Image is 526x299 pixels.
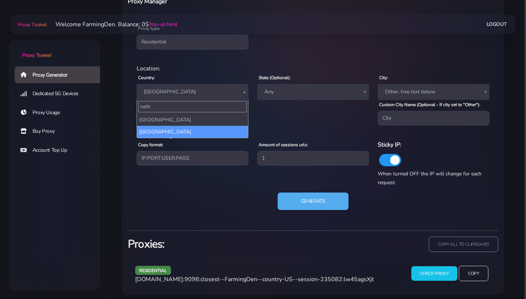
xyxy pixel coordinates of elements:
a: Account Top Up [15,142,106,159]
label: State (Optional): [259,74,291,81]
h6: Sticky IP: [378,140,489,149]
div: Proxy Settings: [132,131,494,140]
li: Welcome FarmingDen. Balance: 0$ [47,20,177,29]
a: (top-up here) [149,20,177,28]
span: Proxy Tunnel [22,52,51,59]
input: Search [138,101,247,112]
span: United States of America [137,84,248,100]
input: City [378,111,489,125]
a: Buy Proxy [15,123,106,140]
input: copy all to clipboard [429,237,498,252]
div: Location: [132,64,494,73]
span: [DOMAIN_NAME]:9098:closest--FarmingDen--country-US--session-235082:lw45agsXjt [135,275,374,283]
label: Amount of sessions urls: [259,141,308,148]
label: Copy format: [138,141,163,148]
input: Check Proxy [411,266,458,281]
li: [GEOGRAPHIC_DATA] [137,114,248,126]
a: Proxy Generator [15,66,106,83]
a: Proxy Tunnel [9,40,100,59]
span: Other, free text below [378,84,489,100]
span: Any [257,84,369,100]
button: Generate [278,193,349,210]
span: Proxy Tunnel [18,21,47,28]
span: Other, free text below [382,87,485,97]
h3: Proxies: [128,237,309,252]
li: [GEOGRAPHIC_DATA] [137,126,248,138]
label: City: [379,74,388,81]
span: When turned OFF the IP will change for each request. [378,170,481,186]
a: Proxy Tunnel [16,19,47,30]
span: residential [135,266,171,275]
span: United States of America [141,87,244,97]
a: Dedicated 5G Devices [15,85,106,102]
a: Proxy Usage [15,104,106,121]
a: Logout [487,18,507,31]
iframe: Webchat Widget [491,264,517,290]
label: Custom City Name (Optional - If city set to "Other"): [379,101,480,108]
input: Copy [459,266,488,281]
span: Any [262,87,365,97]
label: Country: [138,74,155,81]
